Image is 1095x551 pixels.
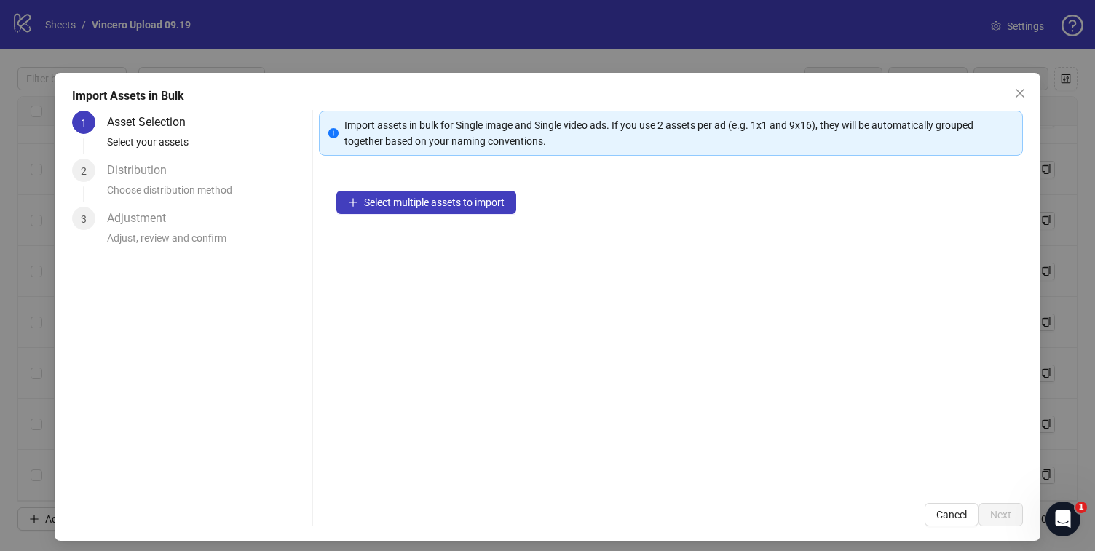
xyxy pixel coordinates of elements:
div: Adjust, review and confirm [107,230,307,255]
span: Select multiple assets to import [364,197,505,208]
span: 2 [81,165,87,177]
div: Distribution [107,159,178,182]
div: Import Assets in Bulk [72,87,1023,105]
span: Cancel [936,509,967,520]
div: Import assets in bulk for Single image and Single video ads. If you use 2 assets per ad (e.g. 1x1... [344,117,1013,149]
div: Adjustment [107,207,178,230]
span: 3 [81,213,87,225]
span: info-circle [328,128,339,138]
button: Close [1008,82,1032,105]
button: Cancel [925,503,979,526]
div: Choose distribution method [107,182,307,207]
span: 1 [81,117,87,129]
iframe: Intercom live chat [1045,502,1080,536]
span: plus [348,197,358,207]
button: Next [979,503,1023,526]
div: Asset Selection [107,111,197,134]
span: 1 [1075,502,1087,513]
div: Select your assets [107,134,307,159]
button: Select multiple assets to import [336,191,516,214]
span: close [1014,87,1026,99]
